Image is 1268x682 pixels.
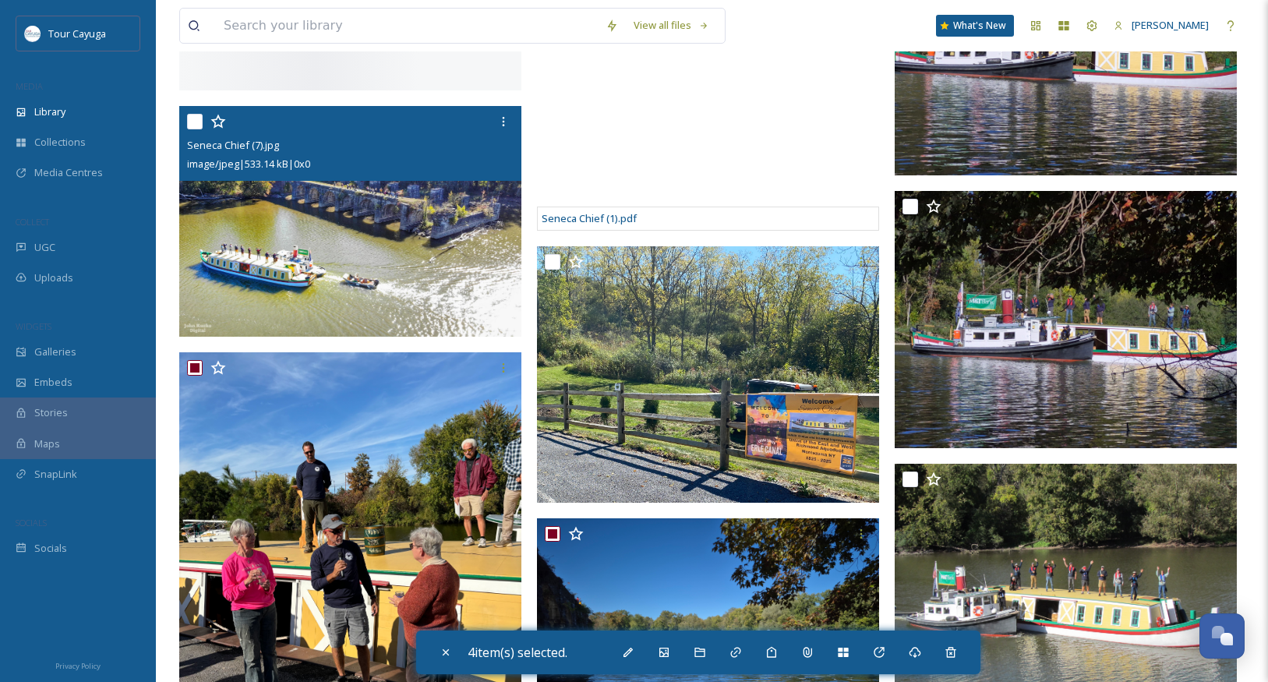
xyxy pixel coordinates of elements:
span: Library [34,104,65,119]
img: Seneca Chief (7).jpg [179,106,521,337]
span: UGC [34,240,55,255]
a: Privacy Policy [55,655,101,674]
span: SnapLink [34,467,77,482]
a: View all files [626,10,717,41]
span: Seneca Chief (7).jpg [187,138,279,152]
button: Open Chat [1199,613,1245,659]
span: image/jpeg | 533.14 kB | 0 x 0 [187,157,310,171]
span: Socials [34,541,67,556]
img: download.jpeg [25,26,41,41]
span: Embeds [34,375,72,390]
span: COLLECT [16,216,49,228]
input: Search your library [216,9,598,43]
span: Media Centres [34,165,103,180]
img: Seneca Chief (6).jpg [537,246,879,503]
img: Seneca Chief (4).jpg [895,191,1237,447]
a: [PERSON_NAME] [1106,10,1217,41]
span: Seneca Chief (1).pdf [542,211,637,225]
a: What's New [936,15,1014,37]
span: Uploads [34,270,73,285]
span: SOCIALS [16,517,47,528]
span: Privacy Policy [55,661,101,671]
span: 4 item(s) selected. [468,644,567,661]
span: Collections [34,135,86,150]
span: WIDGETS [16,320,51,332]
span: [PERSON_NAME] [1132,18,1209,32]
span: Galleries [34,345,76,359]
span: MEDIA [16,80,43,92]
span: Stories [34,405,68,420]
span: Maps [34,436,60,451]
span: Tour Cayuga [48,27,106,41]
